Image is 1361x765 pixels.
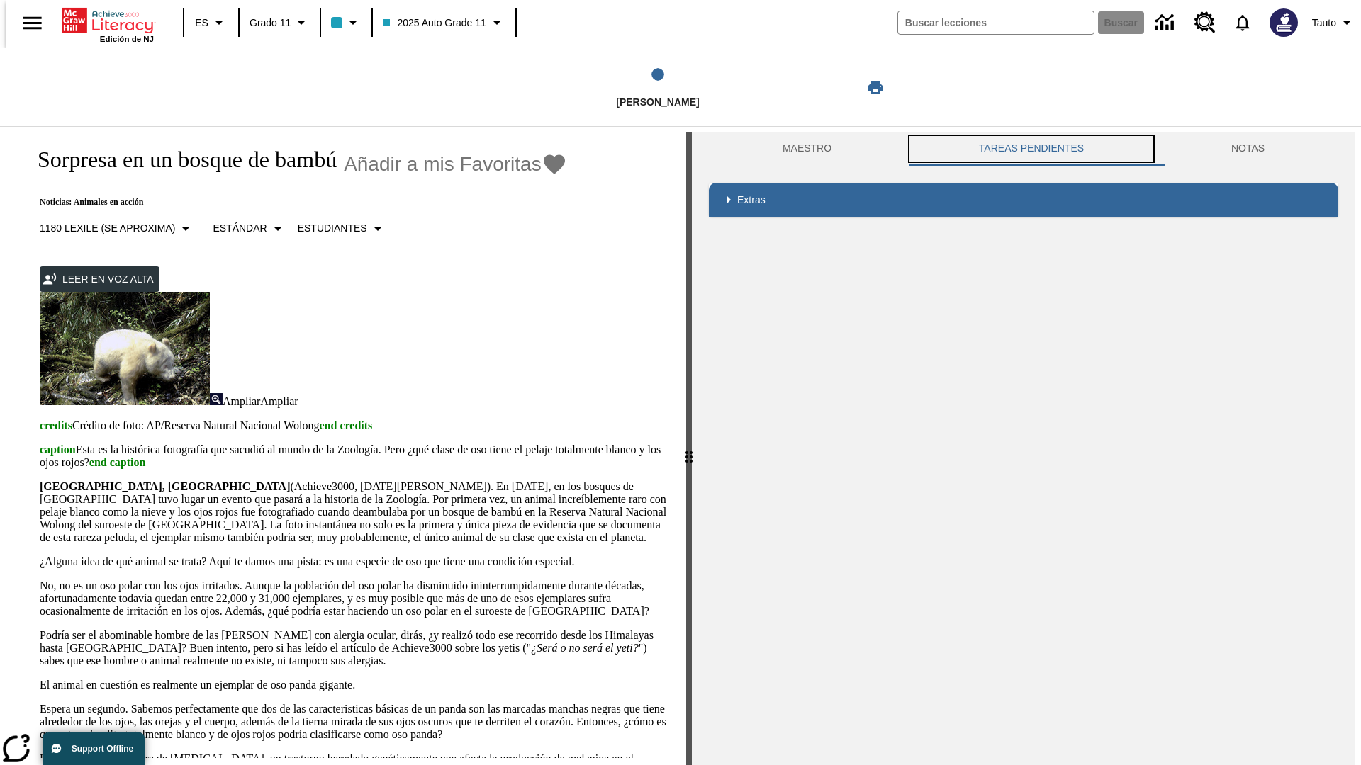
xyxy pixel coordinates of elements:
span: 2025 Auto Grade 11 [383,16,486,30]
span: Ampliar [260,395,298,407]
button: Seleccionar estudiante [292,216,392,242]
button: Leer en voz alta [40,266,159,293]
div: Portada [62,5,154,43]
div: Pulsa la tecla de intro o la barra espaciadora y luego presiona las flechas de derecha e izquierd... [686,132,692,765]
div: Extras [709,183,1338,217]
p: ¿Alguna idea de qué animal se trata? Aquí te damos una pista: es una especie de oso que tiene una... [40,555,669,568]
p: Esta es la histórica fotografía que sacudió al mundo de la Zoología. Pero ¿qué clase de oso tiene... [40,443,669,469]
div: activity [692,132,1355,765]
button: Imprimir [853,74,898,100]
input: Buscar campo [898,11,1094,34]
img: Ampliar [210,393,223,405]
span: Support Offline [72,744,133,754]
button: Grado: Grado 11, Elige un grado [244,10,315,35]
button: Maestro [709,132,905,166]
button: Añadir a mis Favoritas - Sorpresa en un bosque de bambú [344,152,567,176]
button: Clase: 2025 Auto Grade 11, Selecciona una clase [377,10,510,35]
span: Edición de NJ [100,35,154,43]
p: Estudiantes [298,221,367,236]
span: Ampliar [223,395,260,407]
button: Seleccione Lexile, 1180 Lexile (Se aproxima) [34,216,200,242]
strong: [GEOGRAPHIC_DATA], [GEOGRAPHIC_DATA] [40,480,290,492]
p: 1180 Lexile (Se aproxima) [40,221,175,236]
button: Lenguaje: ES, Selecciona un idioma [189,10,234,35]
p: Crédito de foto: AP/Reserva Natural Nacional Wolong [40,419,669,432]
span: credits [40,419,72,431]
img: Avatar [1270,8,1298,37]
img: los pandas albinos en China a veces son confundidos con osos polares [40,292,210,405]
a: Notificaciones [1224,4,1261,41]
span: caption [40,443,76,455]
div: reading [6,132,686,758]
p: Extras [737,193,766,208]
button: El color de la clase es azul claro. Cambiar el color de la clase. [325,10,367,35]
button: TAREAS PENDIENTES [905,132,1158,166]
span: Tauto [1312,16,1336,30]
button: Lee step 1 of 1 [474,48,841,126]
p: Estándar [213,221,267,236]
a: Centro de información [1147,4,1186,42]
h1: Sorpresa en un bosque de bambú [23,147,337,173]
button: Support Offline [43,732,145,765]
span: Añadir a mis Favoritas [344,153,542,176]
button: NOTAS [1158,132,1338,166]
p: El animal en cuestión es realmente un ejemplar de oso panda gigante. [40,679,669,691]
button: Perfil/Configuración [1306,10,1361,35]
p: Espera un segundo. Sabemos perfectamente que dos de las caracteristicas básicas de un panda son l... [40,703,669,741]
p: Noticias: Animales en acción [23,197,567,208]
p: No, no es un oso polar con los ojos irritados. Aunque la población del oso polar ha disminuido in... [40,579,669,618]
span: end caption [89,456,146,468]
em: ¿Será o no será el yeti? [531,642,639,654]
button: Escoja un nuevo avatar [1261,4,1306,41]
div: Instructional Panel Tabs [709,132,1338,166]
span: [PERSON_NAME] [616,96,699,108]
a: Centro de recursos, Se abrirá en una pestaña nueva. [1186,4,1224,42]
p: Podría ser el abominable hombre de las [PERSON_NAME] con alergia ocular, dirás, ¿y realizó todo e... [40,629,669,667]
span: Grado 11 [250,16,291,30]
p: (Achieve3000, [DATE][PERSON_NAME]). En [DATE], en los bosques de [GEOGRAPHIC_DATA] tuvo lugar un ... [40,480,669,544]
span: end credits [319,419,372,431]
button: Abrir el menú lateral [11,2,53,44]
button: Tipo de apoyo, Estándar [207,216,291,242]
span: ES [195,16,208,30]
